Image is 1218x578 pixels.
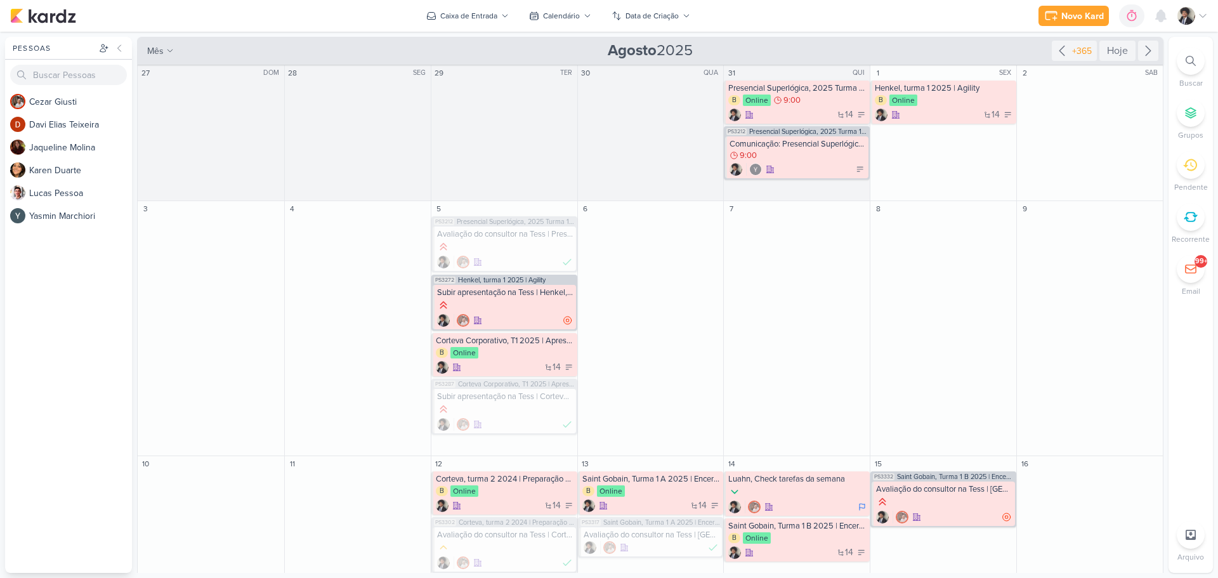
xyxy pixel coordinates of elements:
[1099,41,1136,61] div: Hoje
[853,68,868,78] div: QUI
[876,511,889,523] img: Pedro Luahn Simões
[565,501,573,510] div: A Fazer
[437,418,450,431] div: Criador(a): Pedro Luahn Simões
[286,202,299,215] div: 4
[579,67,592,79] div: 30
[433,457,445,470] div: 12
[437,314,450,327] img: Pedro Luahn Simões
[875,108,887,121] div: Criador(a): Pedro Luahn Simões
[728,108,741,121] img: Pedro Luahn Simões
[1002,512,1011,522] div: Em atraso
[457,218,575,225] span: Presencial Superlógica, 2025 Turma 1 | Protagonismo
[457,418,469,431] img: Cezar Giusti
[286,67,299,79] div: 28
[437,418,450,431] img: Pedro Luahn Simões
[434,381,455,388] span: PS3287
[437,530,573,540] div: Avaliação do consultor na Tess | Corteva, turma 2 2024 | Preparação para seu futuro profissional 1
[139,202,152,215] div: 3
[728,546,741,559] img: Pedro Luahn Simões
[1070,44,1094,58] div: +365
[897,473,1014,480] span: Saint Gobain, Turma 1 B 2025 | Encerramento
[858,502,866,512] div: Em Andamento
[29,209,132,223] div: Y a s m i n M a r c h i o r i
[562,556,572,569] div: Finalizado
[728,546,741,559] div: Criador(a): Pedro Luahn Simões
[1004,110,1012,119] div: A Fazer
[436,361,449,374] div: Criador(a): Pedro Luahn Simões
[413,68,429,78] div: SEG
[875,83,1014,93] div: Henkel, turma 1 2025 | Agility
[872,67,884,79] div: 1
[600,541,616,554] div: Colaboradores: Cezar Giusti
[454,256,469,268] div: Colaboradores: Cezar Giusti
[1174,181,1208,193] p: Pendente
[728,501,741,513] img: Pedro Luahn Simões
[608,41,657,60] strong: Agosto
[748,501,761,513] img: Cezar Giusti
[582,474,721,484] div: Saint Gobain, Turma 1 A 2025 | Encerramento
[29,141,132,154] div: J a q u e l i n e M o l i n a
[893,511,908,523] div: Colaboradores: Cezar Giusti
[10,65,127,85] input: Buscar Pessoas
[999,68,1015,78] div: SEX
[433,67,445,79] div: 29
[560,68,576,78] div: TER
[10,94,25,109] img: Cezar Giusti
[745,501,761,513] div: Colaboradores: Cezar Giusti
[746,163,762,176] div: Colaboradores: Yasmin Marchiori
[728,533,740,543] div: B
[436,336,575,346] div: Corteva Corporativo, T1 2025 | Apresentações Incríveis
[436,486,448,496] div: B
[29,118,132,131] div: D a v i E l i a s T e i x e i r a
[457,256,469,268] img: Cezar Giusti
[875,108,887,121] img: Pedro Luahn Simões
[457,314,469,327] img: Cezar Giusti
[450,485,478,497] div: Online
[10,162,25,178] img: Karen Duarte
[434,277,455,284] span: PS3272
[147,44,164,58] span: mês
[437,391,573,402] div: Subir apresentação na Tess | Corteva Corporativo, T1 2025 | Apresentações Incríveis
[1179,77,1203,89] p: Buscar
[263,68,283,78] div: DOM
[726,128,747,135] span: PS3212
[876,511,889,523] div: Criador(a): Pedro Luahn Simões
[562,256,572,268] div: Finalizado
[286,457,299,470] div: 11
[704,68,722,78] div: QUA
[582,499,595,512] img: Pedro Luahn Simões
[437,240,450,253] div: Prioridade Alta
[876,496,889,508] div: Prioridade Alta
[889,95,917,106] div: Online
[580,519,601,526] span: PS3317
[434,218,454,225] span: PS3212
[603,519,721,526] span: Saint Gobain, Turma 1 A 2025 | Encerramento
[562,418,572,431] div: Finalizado
[29,95,132,108] div: C e z a r G i u s t i
[845,548,853,557] span: 14
[436,499,449,512] div: Criador(a): Pedro Luahn Simões
[436,499,449,512] img: Pedro Luahn Simões
[437,556,450,569] img: Pedro Luahn Simões
[710,501,719,510] div: A Fazer
[433,202,445,215] div: 5
[743,532,771,544] div: Online
[876,484,1012,494] div: Avaliação do consultor na Tess | Saint Gobain, Turma 1 B 2025 | Encerramento
[10,185,25,200] img: Lucas Pessoa
[728,501,741,513] div: Criador(a): Pedro Luahn Simões
[730,163,742,176] div: Criador(a): Pedro Luahn Simões
[1169,47,1213,89] li: Ctrl + F
[436,361,449,374] img: Pedro Luahn Simões
[896,511,908,523] img: Cezar Giusti
[437,229,573,239] div: Avaliação do consultor na Tess | Presencial Superlógica, 2025 Turma 1 | Protagonismo
[579,457,592,470] div: 13
[1178,129,1203,141] p: Grupos
[436,474,575,484] div: Corteva, turma 2 2024 | Preparação para seu futuro profissional 1
[10,140,25,155] img: Jaqueline Molina
[454,314,469,327] div: Colaboradores: Cezar Giusti
[437,314,450,327] div: Criador(a): Pedro Luahn Simões
[457,556,469,569] img: Cezar Giusti
[563,315,572,325] div: Em atraso
[458,381,575,388] span: Corteva Corporativo, T1 2025 | Apresentações Incríveis
[29,187,132,200] div: L u c a s P e s s o a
